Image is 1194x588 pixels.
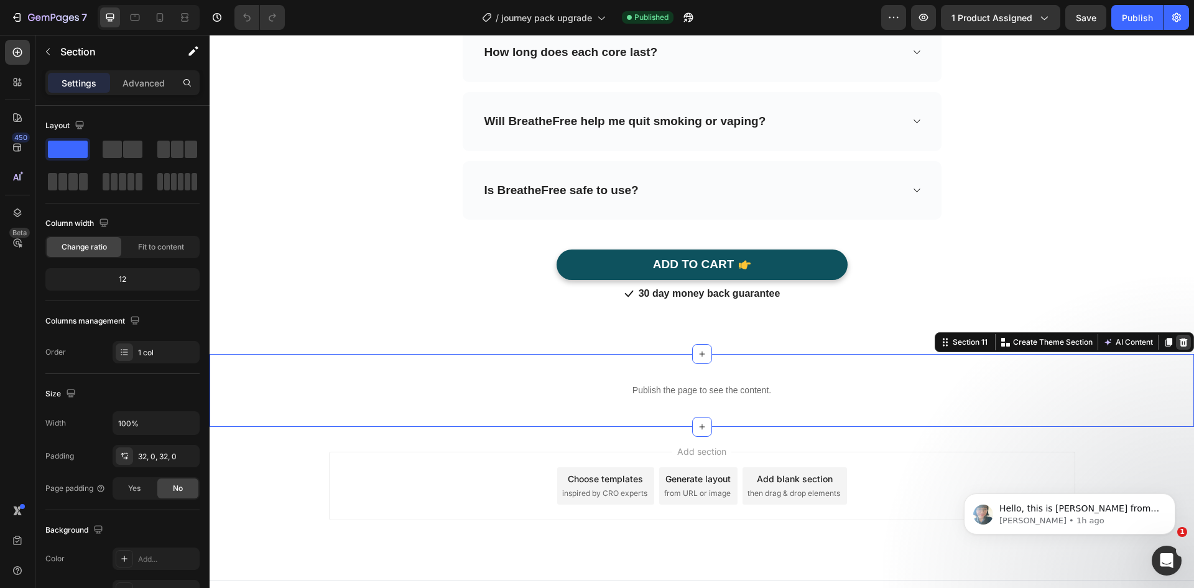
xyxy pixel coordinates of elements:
[891,300,946,315] button: AI Content
[45,386,78,403] div: Size
[210,35,1194,588] iframe: Design area
[123,77,165,90] p: Advanced
[62,77,96,90] p: Settings
[501,11,592,24] span: journey pack upgrade
[456,437,521,450] div: Generate layout
[1076,12,1096,23] span: Save
[429,251,571,266] p: 30 day money back guarantee
[1111,5,1164,30] button: Publish
[45,215,111,232] div: Column width
[45,313,142,330] div: Columns management
[12,133,30,142] div: 450
[1122,11,1153,24] div: Publish
[353,453,438,464] span: inspired by CRO experts
[45,553,65,564] div: Color
[941,5,1060,30] button: 1 product assigned
[128,483,141,494] span: Yes
[358,437,433,450] div: Choose templates
[62,241,107,253] span: Change ratio
[275,148,429,164] p: Is BreatheFree safe to use?
[803,302,883,313] p: Create Theme Section
[234,5,285,30] div: Undo/Redo
[138,554,197,565] div: Add...
[60,44,162,59] p: Section
[951,11,1032,24] span: 1 product assigned
[347,215,638,245] a: ADD TO CART
[538,453,631,464] span: then drag & drop elements
[1177,527,1187,537] span: 1
[741,302,780,313] div: Section 11
[45,418,66,429] div: Width
[9,228,30,238] div: Beta
[455,453,521,464] span: from URL or image
[1152,546,1182,576] iframe: Intercom live chat
[45,450,74,462] div: Padding
[138,241,184,253] span: Fit to content
[547,437,623,450] div: Add blank section
[173,483,183,494] span: No
[45,522,106,539] div: Background
[443,222,525,238] p: ADD TO CART
[634,12,669,23] span: Published
[138,451,197,462] div: 32, 0, 32, 0
[496,11,499,24] span: /
[113,412,199,434] input: Auto
[138,347,197,358] div: 1 col
[45,483,106,494] div: Page padding
[45,118,87,134] div: Layout
[945,467,1194,554] iframe: Intercom notifications message
[48,271,197,288] div: 12
[81,10,87,25] p: 7
[1065,5,1106,30] button: Save
[45,347,66,358] div: Order
[5,5,93,30] button: 7
[463,410,522,423] span: Add section
[275,79,557,95] p: Will BreatheFree help me quit smoking or vaping?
